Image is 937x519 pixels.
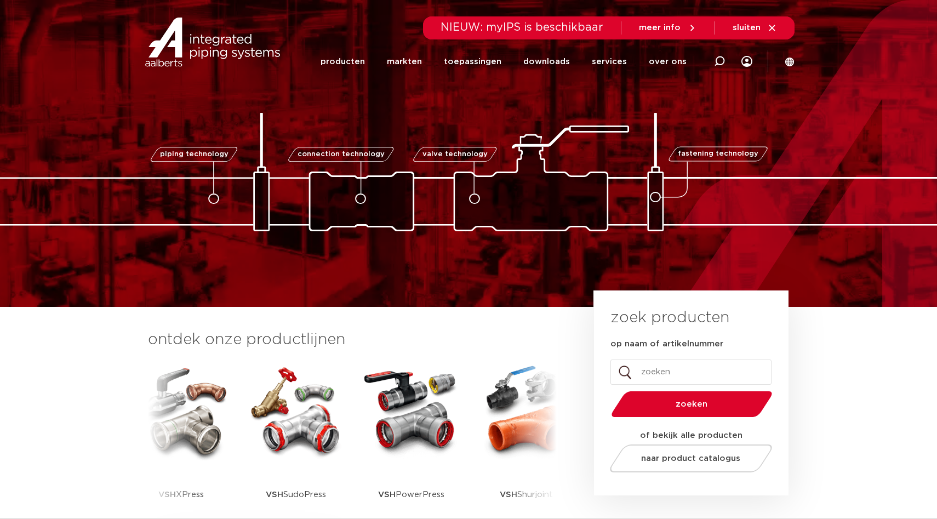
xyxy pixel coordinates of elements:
[640,431,742,440] strong: of bekijk alle producten
[639,400,744,408] span: zoeken
[610,339,723,350] label: op naam of artikelnummer
[266,491,283,499] strong: VSH
[441,22,603,33] span: NIEUW: myIPS is beschikbaar
[387,41,422,83] a: markten
[678,151,758,158] span: fastening technology
[158,491,176,499] strong: VSH
[642,454,741,463] span: naar product catalogus
[733,24,761,32] span: sluiten
[649,41,687,83] a: over ons
[741,39,752,83] div: my IPS
[321,41,687,83] nav: Menu
[607,390,777,418] button: zoeken
[159,151,228,158] span: piping technology
[523,41,570,83] a: downloads
[610,307,729,329] h3: zoek producten
[733,23,777,33] a: sluiten
[444,41,501,83] a: toepassingen
[500,491,517,499] strong: VSH
[639,24,681,32] span: meer info
[639,23,697,33] a: meer info
[610,360,772,385] input: zoeken
[298,151,385,158] span: connection technology
[607,444,775,472] a: naar product catalogus
[321,41,365,83] a: producten
[378,491,396,499] strong: VSH
[148,329,557,351] h3: ontdek onze productlijnen
[422,151,487,158] span: valve technology
[592,41,627,83] a: services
